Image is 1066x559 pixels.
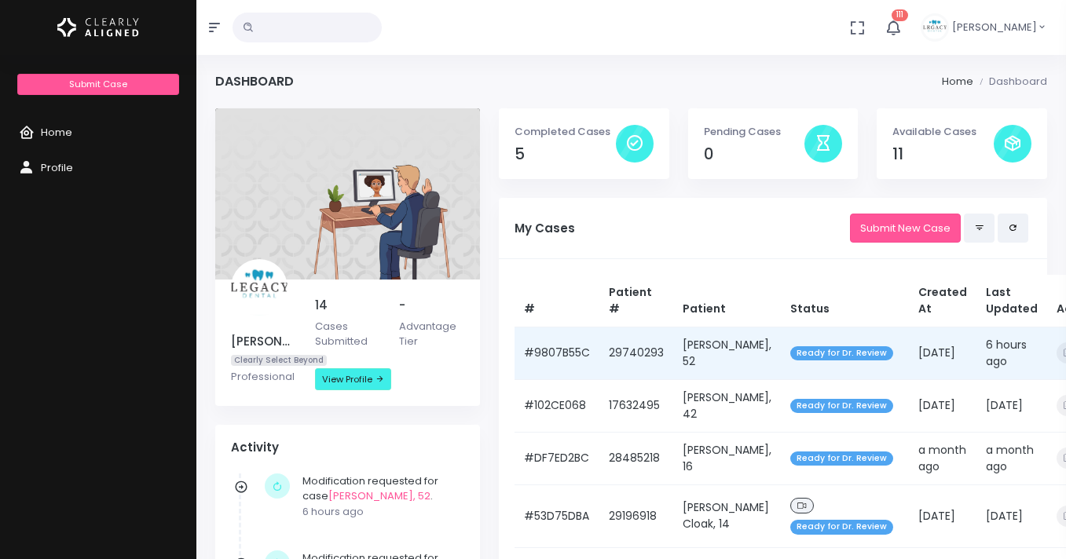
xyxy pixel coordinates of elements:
h4: 11 [892,145,994,163]
th: Created At [909,275,976,327]
h4: Dashboard [215,74,294,89]
td: 28485218 [599,432,673,484]
p: Advantage Tier [399,319,464,349]
span: Clearly Select Beyond [231,355,327,367]
h5: My Cases [515,221,850,236]
td: #DF7ED2BC [515,432,599,484]
h4: 0 [704,145,805,163]
span: Ready for Dr. Review [790,451,893,466]
td: [DATE] [976,484,1047,547]
span: [PERSON_NAME] [952,20,1037,35]
span: Ready for Dr. Review [790,346,893,361]
td: a month ago [909,432,976,484]
a: Submit Case [17,74,178,95]
span: 111 [892,9,908,21]
span: Ready for Dr. Review [790,520,893,535]
td: 29740293 [599,327,673,379]
p: Professional [231,369,296,385]
td: [PERSON_NAME], 42 [673,379,781,432]
td: #102CE068 [515,379,599,432]
th: Status [781,275,909,327]
span: Profile [41,160,73,175]
th: Last Updated [976,275,1047,327]
li: Dashboard [973,74,1047,90]
th: Patient # [599,275,673,327]
td: 6 hours ago [976,327,1047,379]
h4: Activity [231,440,464,455]
p: Cases Submitted [315,319,380,349]
div: Modification requested for case . [302,473,456,520]
h5: 14 [315,298,380,312]
a: Submit New Case [850,214,961,243]
td: [DATE] [909,327,976,379]
h5: - [399,298,464,312]
td: [PERSON_NAME], 52 [673,327,781,379]
span: Ready for Dr. Review [790,399,893,414]
a: [PERSON_NAME], 52 [328,488,430,503]
th: # [515,275,599,327]
td: #9807B55C [515,327,599,379]
span: Submit Case [69,78,127,90]
img: Header Avatar [921,13,949,42]
td: [DATE] [909,379,976,432]
p: 6 hours ago [302,504,456,520]
td: [PERSON_NAME], 16 [673,432,781,484]
p: Pending Cases [704,124,805,140]
td: a month ago [976,432,1047,484]
h4: 5 [515,145,616,163]
td: #53D75DBA [515,484,599,547]
p: Available Cases [892,124,994,140]
a: View Profile [315,368,391,390]
td: [PERSON_NAME] Cloak, 14 [673,484,781,547]
span: Home [41,125,72,140]
td: 29196918 [599,484,673,547]
td: [DATE] [909,484,976,547]
th: Patient [673,275,781,327]
img: Logo Horizontal [57,11,139,44]
td: 17632495 [599,379,673,432]
li: Home [942,74,973,90]
p: Completed Cases [515,124,616,140]
td: [DATE] [976,379,1047,432]
h5: [PERSON_NAME] [231,334,296,349]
